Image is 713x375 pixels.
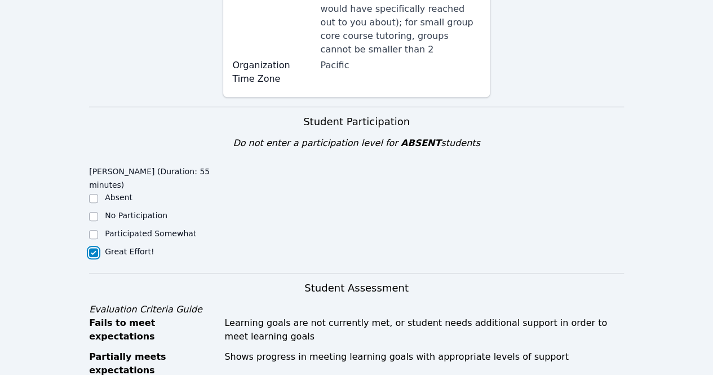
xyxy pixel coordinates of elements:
span: ABSENT [401,138,441,148]
legend: [PERSON_NAME] (Duration: 55 minutes) [89,161,223,192]
div: Pacific [320,59,480,72]
div: Fails to meet expectations [89,316,218,343]
label: No Participation [105,211,167,220]
h3: Student Assessment [89,280,624,296]
label: Great Effort! [105,247,154,256]
div: Learning goals are not currently met, or student needs additional support in order to meet learni... [224,316,624,343]
h3: Student Participation [89,114,624,130]
label: Participated Somewhat [105,229,196,238]
label: Organization Time Zone [232,59,313,86]
label: Absent [105,193,132,202]
div: Do not enter a participation level for students [89,136,624,150]
div: Evaluation Criteria Guide [89,303,624,316]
